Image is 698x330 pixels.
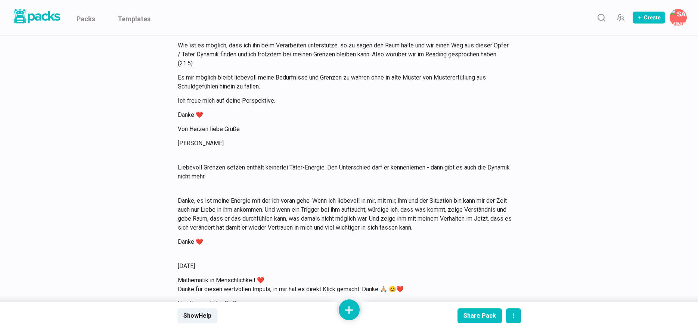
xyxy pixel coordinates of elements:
p: Wie ist es möglich, dass ich ihn beim Verarbeiten unterstütze, so zu sagen den Raum halte und wir... [178,41,512,68]
div: Share Pack [463,312,496,319]
p: Danke ❤️ [178,237,512,246]
p: Liebevoll Grenzen setzen enthält keinerlei Täter-Energie. Den Unterschied darf er kennenlernen - ... [178,163,512,181]
img: Packs logo [11,7,62,25]
a: Packs logo [11,7,62,28]
p: Von Herzen liebe Grüße [178,125,512,134]
p: [PERSON_NAME] [178,139,512,148]
p: Von Herzen liebe Grüße [178,299,512,308]
button: Create Pack [633,12,665,24]
button: ShowHelp [177,308,217,323]
p: Danke, es ist meine Energie mit der ich voran gehe. Wenn ich liebevoll in mir, mit mir, ihm und d... [178,196,512,232]
p: [DATE] [178,262,512,271]
button: Manage Team Invites [613,10,628,25]
p: Es mir möglich bleibt liebevoll meine Bedürfnisse und Grenzen zu wahren ohne in alte Muster von M... [178,73,512,91]
button: Share Pack [457,308,502,323]
button: Search [594,10,609,25]
button: actions [506,308,521,323]
p: Ich freue mich auf deine Perspektive. [178,96,512,105]
p: Danke ❤️ [178,110,512,119]
button: Savina Tilmann [670,9,687,26]
p: Mathematik in Menschlichkeit ❤️ Danke für diesen wertvollen Impuls, in mir hat es direkt Klick ge... [178,276,512,294]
